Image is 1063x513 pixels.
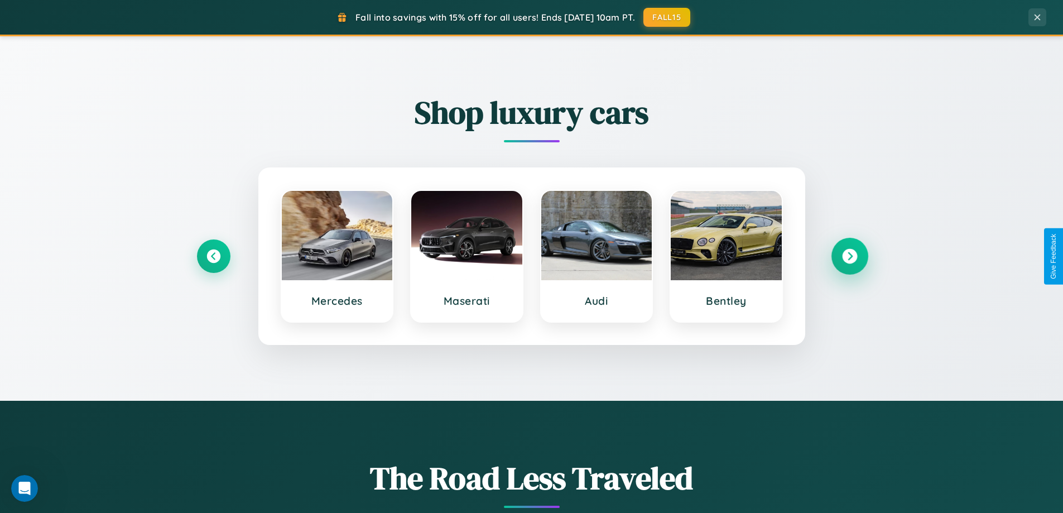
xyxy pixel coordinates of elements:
h3: Mercedes [293,294,382,308]
h3: Maserati [422,294,511,308]
iframe: Intercom live chat [11,475,38,502]
div: Give Feedback [1050,234,1057,279]
button: FALL15 [643,8,690,27]
h3: Bentley [682,294,771,308]
h3: Audi [552,294,641,308]
span: Fall into savings with 15% off for all users! Ends [DATE] 10am PT. [355,12,635,23]
h1: The Road Less Traveled [197,457,867,500]
h2: Shop luxury cars [197,91,867,134]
